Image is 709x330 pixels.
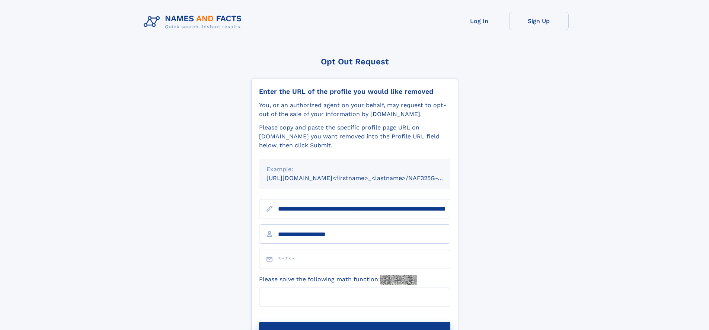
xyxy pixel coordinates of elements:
[259,87,450,96] div: Enter the URL of the profile you would like removed
[259,101,450,119] div: You, or an authorized agent on your behalf, may request to opt-out of the sale of your informatio...
[251,57,458,66] div: Opt Out Request
[266,174,464,182] small: [URL][DOMAIN_NAME]<firstname>_<lastname>/NAF325G-xxxxxxxx
[450,12,509,30] a: Log In
[141,12,248,32] img: Logo Names and Facts
[509,12,569,30] a: Sign Up
[259,275,417,285] label: Please solve the following math function:
[266,165,443,174] div: Example:
[259,123,450,150] div: Please copy and paste the specific profile page URL on [DOMAIN_NAME] you want removed into the Pr...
